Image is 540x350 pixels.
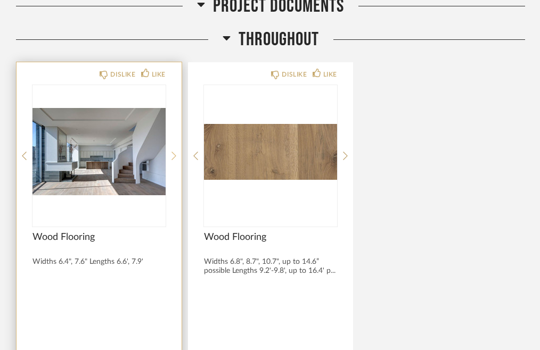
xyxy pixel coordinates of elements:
[32,85,166,218] img: undefined
[152,69,166,80] div: LIKE
[204,85,337,218] img: undefined
[32,231,166,243] span: Wood Flooring
[239,28,319,51] span: Throughout
[204,257,337,276] div: Widths 6.8", 8.7", 10.7", up to 14.6” possible Lengths 9.2'-9.8', up to 16.4' p...
[204,231,337,243] span: Wood Flooring
[32,257,166,266] div: Widths 6.4", 7.6" Lengths 6.6', 7.9'
[323,69,337,80] div: LIKE
[204,85,337,218] div: 0
[110,69,135,80] div: DISLIKE
[282,69,307,80] div: DISLIKE
[32,85,166,218] div: 1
